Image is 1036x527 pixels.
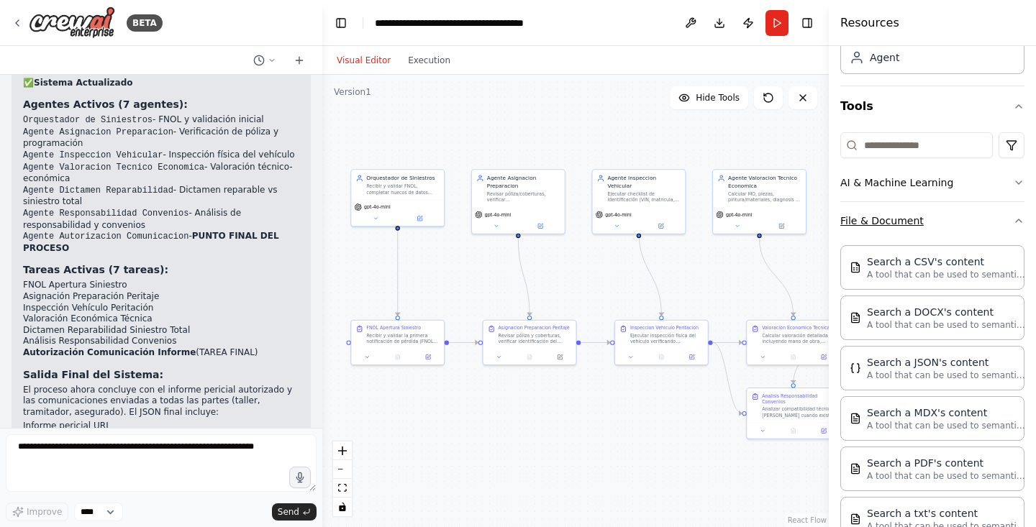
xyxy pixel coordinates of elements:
[23,162,299,185] li: - Valoración técnico-económica
[247,52,282,69] button: Switch to previous chat
[23,313,299,325] li: Valoración Económica Técnica
[670,86,748,109] button: Hide Tools
[399,52,459,69] button: Execution
[364,204,391,210] span: gpt-4o-mini
[514,238,533,316] g: Edge from 39b6713b-8046-4293-bfc6-a5e48e6e2eed to f97dd40a-3e95-4ab8-b39a-d0ba10fbfe21
[23,421,299,432] li: Informe pericial URI
[333,441,352,460] button: zoom in
[514,352,545,362] button: No output available
[23,208,299,231] li: - Análisis de responsabilidad y convenios
[333,441,352,516] div: React Flow controls
[23,162,204,173] code: Agente Valoracion Tecnico Economica
[23,114,299,127] li: - FNOL y validación inicial
[840,202,1024,239] button: File & Document
[288,52,311,69] button: Start a new chat
[6,503,68,521] button: Improve
[23,150,163,160] code: Agente Inspeccion Vehicular
[640,221,682,231] button: Open in side panel
[499,333,572,345] div: Revisar póliza y coberturas, verificar identificación del vehículo (VIN/matrícula), consultar ant...
[547,352,573,362] button: Open in side panel
[614,320,709,365] div: Inspeccion Vehiculo PeritacionEjecutar inspección física del vehículo verificando identificación ...
[850,413,861,424] img: MDXSearchTool
[713,339,742,346] g: Edge from c6dd1de5-e7b6-4d2d-83d6-b7130f8ccc51 to a3946a97-f739-41bd-9b01-dfc9b23fac9d
[762,406,835,418] div: Analizar compatibilidad técnica [PERSON_NAME] cuando existe [PERSON_NAME] implicado, evaluar crit...
[23,185,299,208] li: - Dictamen reparable vs siniestro total
[350,169,445,226] div: Orquestador de SiniestrosRecibir y validar FNOL, completar huecos de datos críticos y enrutar tar...
[333,479,352,498] button: fit view
[487,191,560,203] div: Revisar póliza/coberturas, verificar VIN/kilometraje/antecedentes, decidir modalidad de peritació...
[415,352,441,362] button: Open in side panel
[696,92,740,104] span: Hide Tools
[483,320,577,365] div: Asignacion Preparacion PeritajeRevisar póliza y coberturas, verificar identificación del vehículo...
[777,426,809,436] button: No output available
[867,319,1025,331] p: A tool that can be used to semantic search a query from a DOCX's content.
[777,352,809,362] button: No output available
[23,208,188,219] code: Agente Responsabilidad Convenios
[29,6,115,39] img: Logo
[867,269,1025,280] p: A tool that can be used to semantic search a query from a CSV's content.
[713,339,742,417] g: Edge from c6dd1de5-e7b6-4d2d-83d6-b7130f8ccc51 to 09909346-72bf-40ec-973c-d1b1510d7e2b
[23,231,279,253] strong: PUNTO FINAL DEL PROCESO
[333,498,352,516] button: toggle interactivity
[27,506,62,518] span: Improve
[635,231,665,316] g: Edge from 906979be-602e-4954-aa39-0bf445c87d1a to c6dd1de5-e7b6-4d2d-83d6-b7130f8ccc51
[712,169,806,234] div: Agente Valoracion Tecnico EconomicaCalcular MO, piezas, pintura/materiales, diagnosis y calibraci...
[867,470,1025,482] p: A tool that can be used to semantic search a query from a PDF's content.
[679,352,705,362] button: Open in side panel
[797,13,817,33] button: Hide right sidebar
[850,362,861,374] img: JSONSearchTool
[23,231,299,254] li: -
[333,460,352,479] button: zoom out
[23,325,299,336] li: Dictamen Reparabilidad Siniestro Total
[382,352,414,362] button: No output available
[23,303,299,314] li: Inspección Vehículo Peritación
[471,169,565,234] div: Agente Asignacion PreparacionRevisar póliza/coberturas, verificar VIN/kilometraje/antecedentes, d...
[23,150,299,162] li: - Inspección física del vehículo
[272,503,317,521] button: Send
[23,291,299,303] li: Asignación Preparación Peritaje
[840,14,899,32] h4: Resources
[811,426,837,436] button: Open in side panel
[850,312,861,324] img: DOCXSearchTool
[519,221,561,231] button: Open in side panel
[811,352,837,362] button: Open in side panel
[850,463,861,475] img: PDFSearchTool
[23,127,299,150] li: - Verificación de póliza y programación
[366,175,440,182] div: Orquestador de Siniestros
[23,385,299,418] p: El proceso ahora concluye con el informe pericial autorizado y las comunicaciones enviadas a toda...
[350,320,445,365] div: FNOL Apertura SiniestroRecibir y validar la primera notificación de pérdida (FNOL), verificar dat...
[760,221,803,231] button: Open in side panel
[23,232,188,242] code: Agente Autorizacion Comunicacion
[366,183,440,196] div: Recibir y validar FNOL, completar huecos de datos críticos y enrutar tareas del proceso de perita...
[23,264,168,275] strong: Tareas Activas (7 tareas):
[867,255,1025,269] div: Search a CSV's content
[850,513,861,525] img: TXTSearchTool
[399,214,441,224] button: Open in side panel
[331,13,351,33] button: Hide left sidebar
[746,320,840,365] div: Valoracion Economica TecnicaCalcular valoración detallada incluyendo mano de obra, piezas según p...
[728,191,801,203] div: Calcular MO, piezas, pintura/materiales, diagnosis y calibraciones (incl. ADAS), aplicar deprecia...
[449,339,478,346] g: Edge from a3cd94fa-50a6-48da-85c1-bfaf861e84d4 to f97dd40a-3e95-4ab8-b39a-d0ba10fbfe21
[840,86,1024,127] button: Tools
[23,127,173,137] code: Agente Asignacion Preparacion
[23,347,196,357] strong: Autorización Comunicación Informe
[605,211,632,217] span: gpt-4o-mini
[607,175,681,190] div: Agente Inspeccion Vehicular
[755,238,797,316] g: Edge from c3be6786-6f02-4618-893c-42f7768091d2 to a3946a97-f739-41bd-9b01-dfc9b23fac9d
[23,185,173,196] code: Agente Dictamen Reparabilidad
[867,370,1025,381] p: A tool that can be used to semantic search a query from a JSON's content.
[867,420,1025,431] p: A tool that can be used to semantic search a query from a MDX's content.
[23,347,299,359] li: (TAREA FINAL)
[607,191,681,203] div: Ejecutar checklist de identificación (VIN, matrícula, odómetro), capturar fotos 360º + detalles, ...
[499,325,570,331] div: Asignacion Preparacion Peritaje
[334,86,371,98] div: Version 1
[23,98,188,110] strong: Agentes Activos (7 agentes):
[726,211,753,217] span: gpt-4o-mini
[581,339,610,346] g: Edge from f97dd40a-3e95-4ab8-b39a-d0ba10fbfe21 to c6dd1de5-e7b6-4d2d-83d6-b7130f8ccc51
[867,305,1025,319] div: Search a DOCX's content
[840,164,1024,201] button: AI & Machine Learning
[645,352,677,362] button: No output available
[23,369,163,380] strong: Salida Final del Sistema:
[23,115,153,125] code: Orquestador de Siniestros
[728,175,801,190] div: Agente Valoracion Tecnico Economica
